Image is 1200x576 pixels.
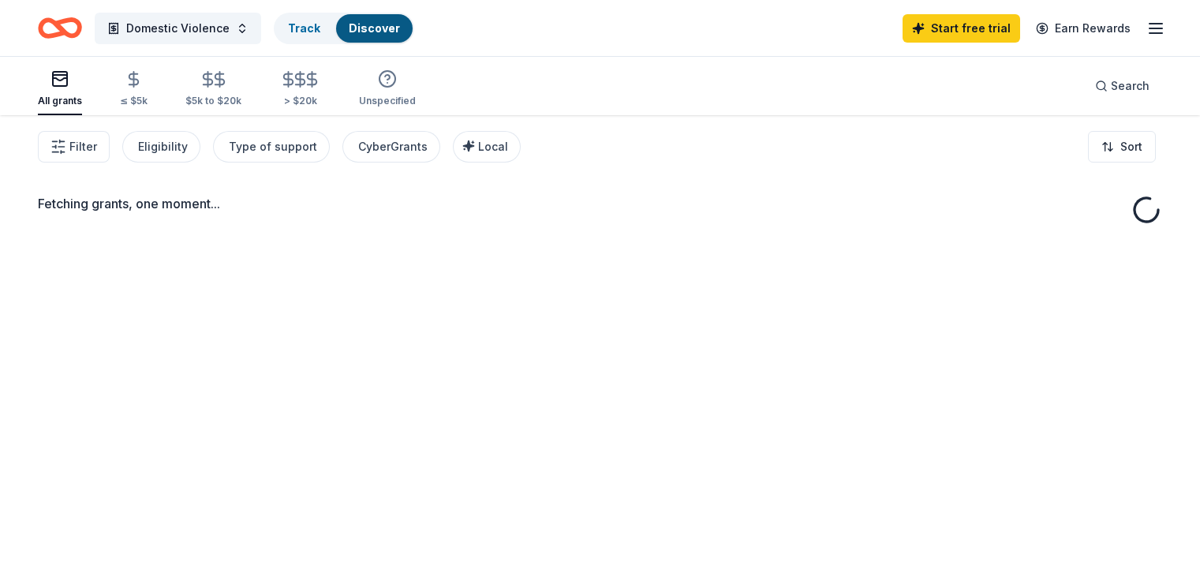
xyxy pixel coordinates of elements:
[38,9,82,47] a: Home
[213,131,330,163] button: Type of support
[38,194,1162,213] div: Fetching grants, one moment...
[122,131,200,163] button: Eligibility
[38,131,110,163] button: Filter
[138,137,188,156] div: Eligibility
[126,19,230,38] span: Domestic Violence
[120,95,148,107] div: ≤ $5k
[1082,70,1162,102] button: Search
[288,21,320,35] a: Track
[1120,137,1142,156] span: Sort
[359,63,416,115] button: Unspecified
[274,13,414,44] button: TrackDiscover
[1026,14,1140,43] a: Earn Rewards
[1111,77,1150,95] span: Search
[229,137,317,156] div: Type of support
[349,21,400,35] a: Discover
[38,95,82,107] div: All grants
[342,131,440,163] button: CyberGrants
[185,64,241,115] button: $5k to $20k
[279,64,321,115] button: > $20k
[1088,131,1156,163] button: Sort
[453,131,521,163] button: Local
[478,140,508,153] span: Local
[358,137,428,156] div: CyberGrants
[359,95,416,107] div: Unspecified
[279,95,321,107] div: > $20k
[69,137,97,156] span: Filter
[38,63,82,115] button: All grants
[903,14,1020,43] a: Start free trial
[185,95,241,107] div: $5k to $20k
[120,64,148,115] button: ≤ $5k
[95,13,261,44] button: Domestic Violence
